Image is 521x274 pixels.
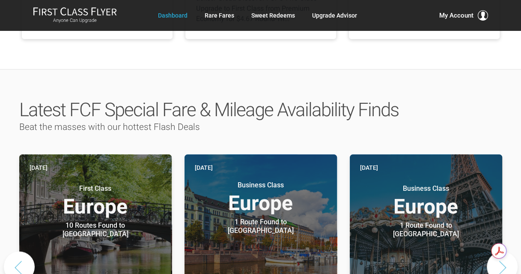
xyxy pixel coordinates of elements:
[207,218,314,235] div: 1 Route Found to [GEOGRAPHIC_DATA]
[42,184,149,193] small: First Class
[30,184,161,217] h3: Europe
[195,163,213,172] time: [DATE]
[33,7,117,24] a: First Class FlyerAnyone Can Upgrade
[195,181,327,214] h3: Europe
[360,184,492,217] h3: Europe
[372,184,479,193] small: Business Class
[372,221,479,238] div: 1 Route Found to [GEOGRAPHIC_DATA]
[360,163,378,172] time: [DATE]
[19,122,200,132] span: Beat the masses with our hottest Flash Deals
[204,8,234,23] a: Rare Fares
[439,10,488,21] button: My Account
[30,163,48,172] time: [DATE]
[42,221,149,238] div: 10 Routes Found to [GEOGRAPHIC_DATA]
[33,18,117,24] small: Anyone Can Upgrade
[158,8,187,23] a: Dashboard
[251,8,295,23] a: Sweet Redeems
[19,99,399,121] span: Latest FCF Special Fare & Mileage Availability Finds
[207,181,314,190] small: Business Class
[33,7,117,16] img: First Class Flyer
[439,10,473,21] span: My Account
[312,8,357,23] a: Upgrade Advisor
